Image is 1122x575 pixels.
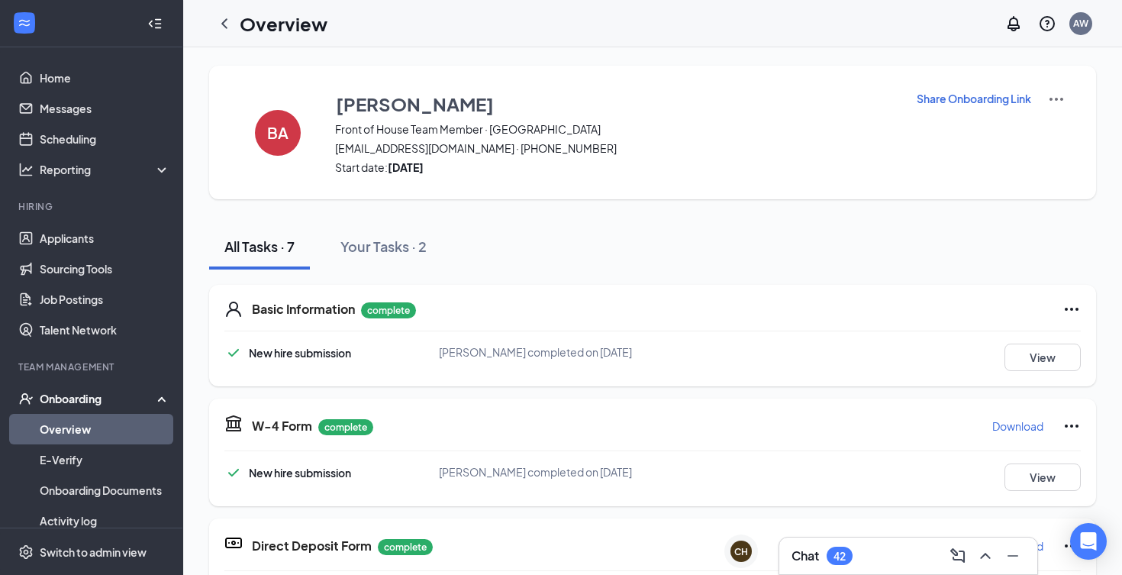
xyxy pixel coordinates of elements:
[335,121,897,137] span: Front of House Team Member · [GEOGRAPHIC_DATA]
[18,391,34,406] svg: UserCheck
[18,544,34,560] svg: Settings
[1047,90,1066,108] img: More Actions
[224,534,243,552] svg: DirectDepositIcon
[40,63,170,93] a: Home
[252,418,312,434] h5: W-4 Form
[976,547,995,565] svg: ChevronUp
[361,302,416,318] p: complete
[249,346,351,360] span: New hire submission
[215,15,234,33] svg: ChevronLeft
[252,301,355,318] h5: Basic Information
[318,419,373,435] p: complete
[40,93,170,124] a: Messages
[1062,300,1081,318] svg: Ellipses
[1001,544,1025,568] button: Minimize
[40,544,147,560] div: Switch to admin view
[1004,15,1023,33] svg: Notifications
[991,414,1044,438] button: Download
[792,548,819,564] h3: Chat
[40,223,170,254] a: Applicants
[917,91,1031,106] p: Share Onboarding Link
[992,418,1043,434] p: Download
[40,315,170,345] a: Talent Network
[335,160,897,175] span: Start date:
[40,284,170,315] a: Job Postings
[224,300,243,318] svg: User
[240,90,316,175] button: BA
[734,545,748,558] div: CH
[335,90,897,118] button: [PERSON_NAME]
[40,475,170,506] a: Onboarding Documents
[18,200,167,213] div: Hiring
[40,254,170,284] a: Sourcing Tools
[224,344,243,362] svg: Checkmark
[40,162,171,177] div: Reporting
[1004,344,1081,371] button: View
[40,124,170,154] a: Scheduling
[1073,17,1088,30] div: AW
[1070,523,1107,560] div: Open Intercom Messenger
[18,360,167,373] div: Team Management
[439,345,632,359] span: [PERSON_NAME] completed on [DATE]
[224,414,243,432] svg: TaxGovernmentIcon
[335,141,897,156] span: [EMAIL_ADDRESS][DOMAIN_NAME] · [PHONE_NUMBER]
[267,128,289,138] h4: BA
[949,547,967,565] svg: ComposeMessage
[40,506,170,536] a: Activity log
[946,544,970,568] button: ComposeMessage
[147,16,163,31] svg: Collapse
[224,464,243,482] svg: Checkmark
[388,160,424,174] strong: [DATE]
[991,534,1044,558] button: Download
[40,444,170,475] a: E-Verify
[833,550,846,563] div: 42
[973,544,998,568] button: ChevronUp
[240,11,327,37] h1: Overview
[249,466,351,480] span: New hire submission
[916,90,1032,107] button: Share Onboarding Link
[1062,537,1081,555] svg: Ellipses
[378,539,433,555] p: complete
[40,414,170,444] a: Overview
[40,391,157,406] div: Onboarding
[439,465,632,479] span: [PERSON_NAME] completed on [DATE]
[1004,547,1022,565] svg: Minimize
[17,15,32,31] svg: WorkstreamLogo
[18,162,34,177] svg: Analysis
[252,538,372,554] h5: Direct Deposit Form
[340,237,427,256] div: Your Tasks · 2
[1004,464,1081,491] button: View
[1062,417,1081,435] svg: Ellipses
[336,91,494,117] h3: [PERSON_NAME]
[1038,15,1056,33] svg: QuestionInfo
[224,237,295,256] div: All Tasks · 7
